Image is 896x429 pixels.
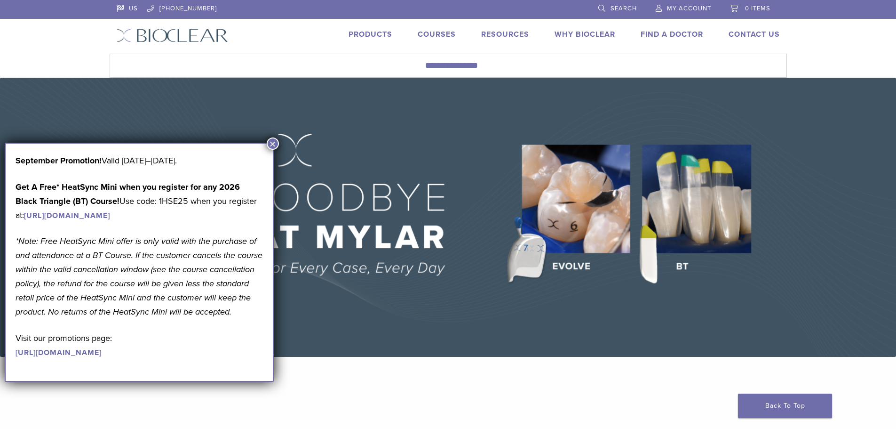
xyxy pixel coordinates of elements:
[16,180,263,222] p: Use code: 1HSE25 when you register at:
[667,5,711,12] span: My Account
[16,182,240,206] strong: Get A Free* HeatSync Mini when you register for any 2026 Black Triangle (BT) Course!
[745,5,770,12] span: 0 items
[641,30,703,39] a: Find A Doctor
[349,30,392,39] a: Products
[16,155,102,166] b: September Promotion!
[24,211,110,220] a: [URL][DOMAIN_NAME]
[729,30,780,39] a: Contact Us
[418,30,456,39] a: Courses
[16,236,262,317] em: *Note: Free HeatSync Mini offer is only valid with the purchase of and attendance at a BT Course....
[267,138,279,150] button: Close
[481,30,529,39] a: Resources
[16,154,263,168] p: Valid [DATE]–[DATE].
[16,348,102,357] a: [URL][DOMAIN_NAME]
[738,394,832,418] a: Back To Top
[16,331,263,359] p: Visit our promotions page:
[555,30,615,39] a: Why Bioclear
[611,5,637,12] span: Search
[117,29,228,42] img: Bioclear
